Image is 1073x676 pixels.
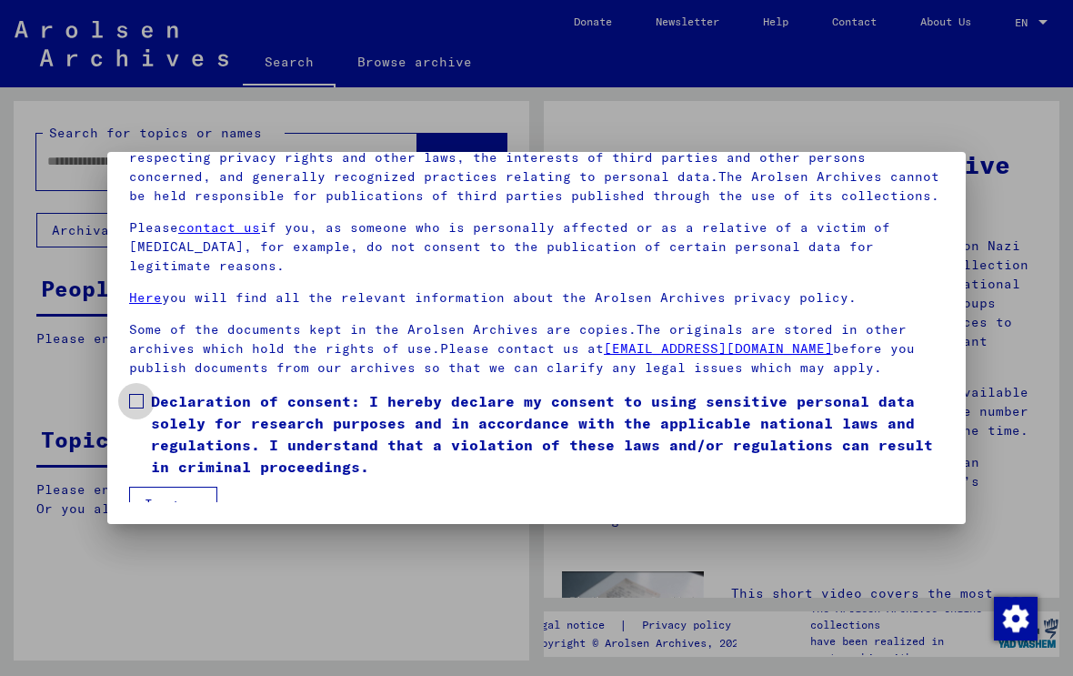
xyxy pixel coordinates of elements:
span: Declaration of consent: I hereby declare my consent to using sensitive personal data solely for r... [151,390,944,478]
a: Here [129,289,162,306]
p: you will find all the relevant information about the Arolsen Archives privacy policy. [129,288,944,308]
div: Change consent [993,596,1037,640]
img: Change consent [994,597,1038,641]
p: Please note that this portal on victims of Nazi [MEDICAL_DATA] contains sensitive data on identif... [129,110,944,206]
a: contact us [178,219,260,236]
p: Some of the documents kept in the Arolsen Archives are copies.The originals are stored in other a... [129,320,944,378]
p: Please if you, as someone who is personally affected or as a relative of a victim of [MEDICAL_DAT... [129,218,944,276]
a: [EMAIL_ADDRESS][DOMAIN_NAME] [604,340,833,357]
button: I agree [129,487,217,521]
